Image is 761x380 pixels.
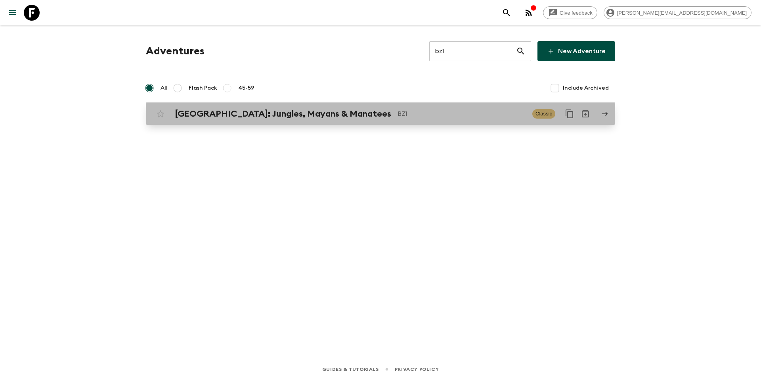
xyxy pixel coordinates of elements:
button: Duplicate for 45-59 [562,106,577,122]
input: e.g. AR1, Argentina [429,40,516,62]
a: Guides & Tutorials [322,365,379,374]
span: Flash Pack [189,84,217,92]
div: [PERSON_NAME][EMAIL_ADDRESS][DOMAIN_NAME] [604,6,751,19]
a: Privacy Policy [395,365,439,374]
a: New Adventure [537,41,615,61]
span: Give feedback [555,10,597,16]
span: All [161,84,168,92]
h1: Adventures [146,43,205,59]
h2: [GEOGRAPHIC_DATA]: Jungles, Mayans & Manatees [175,109,391,119]
p: BZ1 [398,109,526,119]
button: menu [5,5,21,21]
button: Archive [577,106,593,122]
span: Classic [532,109,555,119]
span: [PERSON_NAME][EMAIL_ADDRESS][DOMAIN_NAME] [613,10,751,16]
span: 45-59 [238,84,254,92]
span: Include Archived [563,84,609,92]
a: Give feedback [543,6,597,19]
a: [GEOGRAPHIC_DATA]: Jungles, Mayans & ManateesBZ1ClassicDuplicate for 45-59Archive [146,102,615,125]
button: search adventures [499,5,514,21]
